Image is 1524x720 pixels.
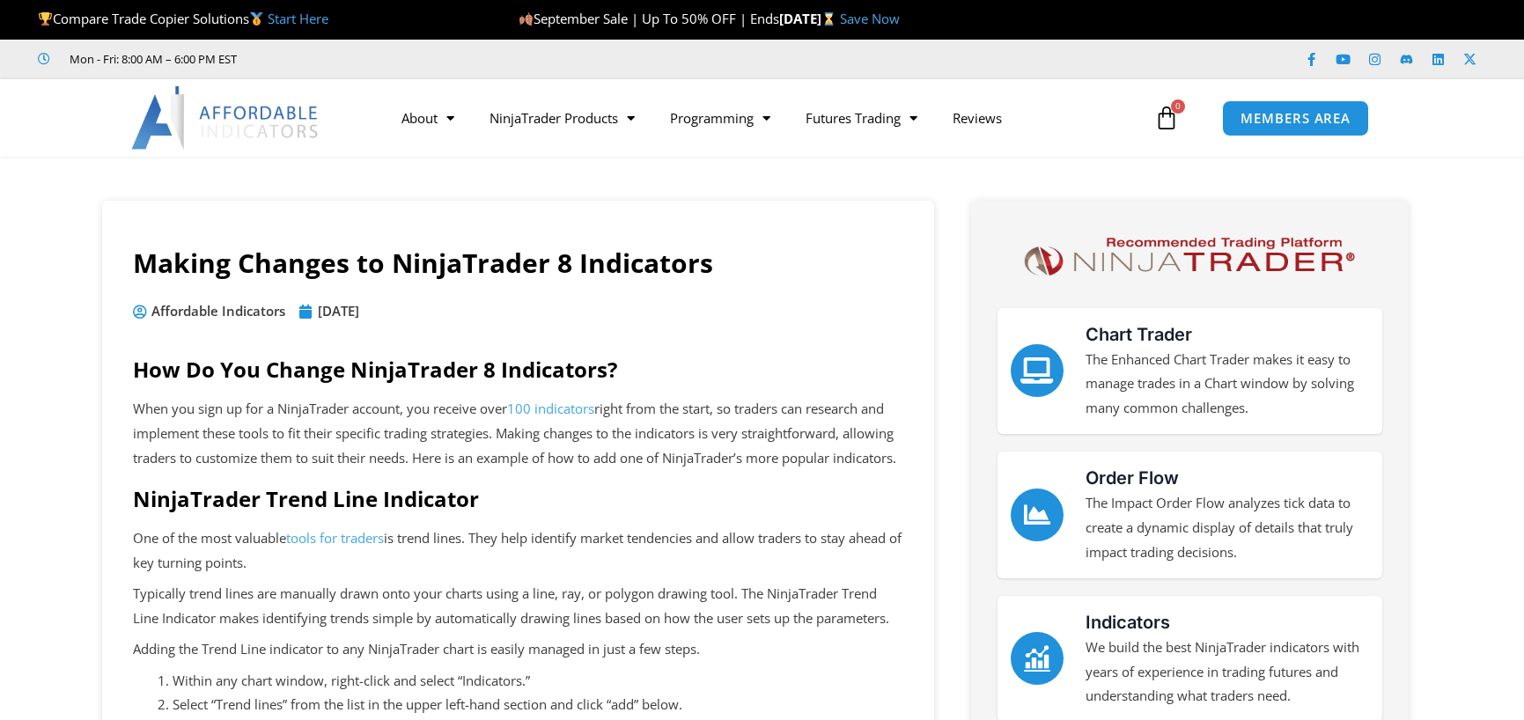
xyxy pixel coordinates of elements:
[65,48,237,70] span: Mon - Fri: 8:00 AM – 6:00 PM EST
[1011,344,1064,397] a: Chart Trader
[384,98,472,138] a: About
[133,582,903,631] p: Typically trend lines are manually drawn onto your charts using a line, ray, or polygon drawing t...
[1011,489,1064,541] a: Order Flow
[268,10,328,27] a: Start Here
[1128,92,1205,143] a: 0
[38,10,328,27] span: Compare Trade Copier Solutions
[1086,491,1369,565] p: The Impact Order Flow analyzes tick data to create a dynamic display of details that truly impact...
[519,12,533,26] img: 🍂
[779,10,840,27] strong: [DATE]
[1171,99,1185,114] span: 0
[1086,348,1369,422] p: The Enhanced Chart Trader makes it easy to manage trades in a Chart window by solving many common...
[1086,612,1170,633] a: Indicators
[39,12,52,26] img: 🏆
[131,86,320,150] img: LogoAI | Affordable Indicators – NinjaTrader
[1241,112,1351,125] span: MEMBERS AREA
[286,529,384,547] a: tools for traders
[472,98,652,138] a: NinjaTrader Products
[507,400,594,417] a: 100 indicators
[261,50,526,68] iframe: Customer reviews powered by Trustpilot
[1016,231,1362,282] img: NinjaTrader Logo | Affordable Indicators – NinjaTrader
[788,98,935,138] a: Futures Trading
[133,637,903,662] p: Adding the Trend Line indicator to any NinjaTrader chart is easily managed in just a few steps.
[250,12,263,26] img: 🥇
[133,397,903,471] p: When you sign up for a NinjaTrader account, you receive over right from the start, so traders can...
[133,485,903,512] h2: NinjaTrader Trend Line Indicator
[133,245,903,282] h1: Making Changes to NinjaTrader 8 Indicators
[1086,467,1179,489] a: Order Flow
[1222,100,1369,136] a: MEMBERS AREA
[1086,324,1192,345] a: Chart Trader
[147,299,285,324] span: Affordable Indicators
[318,302,359,320] time: [DATE]
[133,526,903,576] p: One of the most valuable is trend lines. They help identify market tendencies and allow traders t...
[519,10,779,27] span: September Sale | Up To 50% OFF | Ends
[840,10,900,27] a: Save Now
[935,98,1020,138] a: Reviews
[173,669,903,694] li: Within any chart window, right-click and select “Indicators.”
[822,12,836,26] img: ⌛
[384,98,1150,138] nav: Menu
[652,98,788,138] a: Programming
[173,693,903,717] li: Select “Trend lines” from the list in the upper left-hand section and click “add” below.
[133,356,903,383] h2: How Do You Change NinjaTrader 8 Indicators?
[1011,632,1064,685] a: Indicators
[1086,636,1369,709] p: We build the best NinjaTrader indicators with years of experience in trading futures and understa...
